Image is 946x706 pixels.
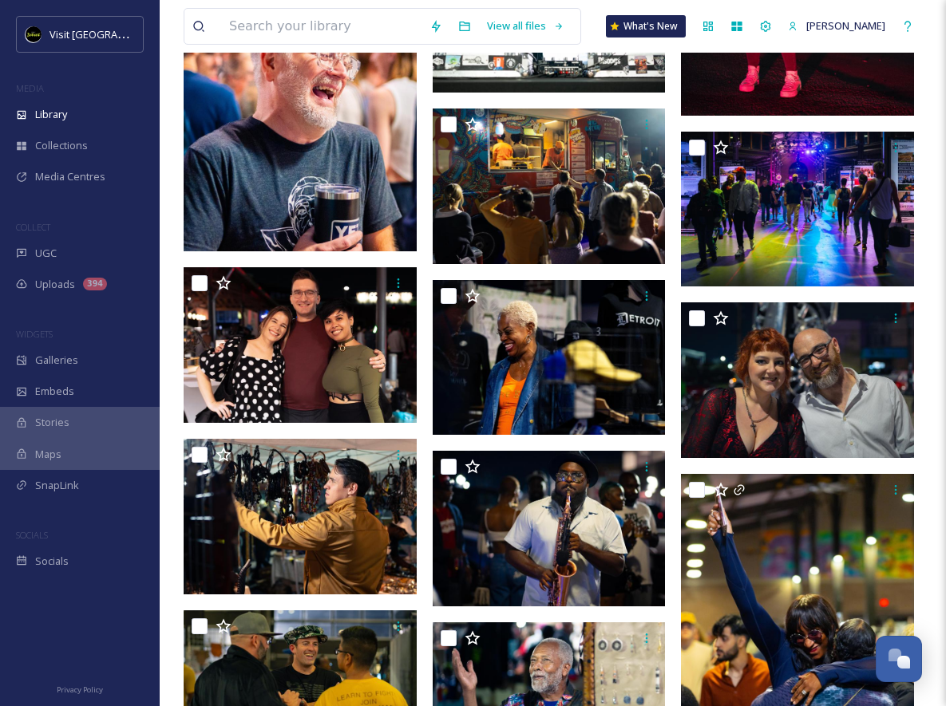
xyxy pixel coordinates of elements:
span: Embeds [35,384,74,399]
button: Open Chat [876,636,922,682]
span: Galleries [35,353,78,368]
span: Maps [35,447,61,462]
span: WIDGETS [16,328,53,340]
span: Socials [35,554,69,569]
input: Search your library [221,9,422,44]
img: DSC06353.jpg [681,132,914,287]
a: [PERSON_NAME] [780,10,893,41]
span: Library [35,107,67,122]
a: Privacy Policy [57,679,103,698]
span: MEDIA [16,82,44,94]
img: VISIT%20DETROIT%20LOGO%20-%20BLACK%20BACKGROUND.png [26,26,42,42]
img: DSC06314.jpg [681,302,914,458]
span: Stories [35,415,69,430]
span: Media Centres [35,169,105,184]
img: DSC06323.jpg [433,108,666,264]
img: DSC06373.jpg [184,267,417,423]
span: Privacy Policy [57,684,103,695]
span: [PERSON_NAME] [806,18,885,33]
span: COLLECT [16,221,50,233]
span: Uploads [35,277,75,292]
img: DSC06296.jpg [433,280,666,436]
span: Collections [35,138,88,153]
a: View all files [479,10,572,41]
img: DSC06326.jpg [184,439,417,594]
span: SnapLink [35,478,79,493]
span: UGC [35,246,57,261]
img: DSC06249.jpg [433,451,666,606]
span: SOCIALS [16,529,48,541]
span: Visit [GEOGRAPHIC_DATA] [49,26,173,41]
div: 394 [83,278,107,290]
a: What's New [606,15,686,37]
